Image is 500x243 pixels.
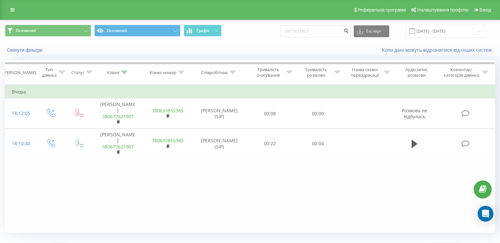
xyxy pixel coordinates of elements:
[184,25,222,37] button: Графік
[300,67,333,78] div: Тривалість розмови
[93,129,143,159] td: [PERSON_NAME]
[201,70,228,75] div: Співробітник
[152,107,183,114] a: 380633855385
[150,70,177,75] div: Бізнес номер
[41,67,57,78] div: Тип дзвінка
[294,98,342,129] td: 00:00
[107,70,120,75] div: Клієнт
[402,107,427,120] span: Розмова не відбулась
[12,137,29,150] div: 18:10:40
[3,70,36,75] div: [PERSON_NAME]
[252,67,285,78] div: Тривалість очікування
[102,144,134,150] a: 380677621907
[71,70,84,75] div: Статус
[281,25,350,37] input: Пошук за номером
[294,129,342,159] td: 00:04
[5,47,46,53] button: Скинути фільтри
[152,137,183,144] a: 380633855385
[5,25,91,37] button: Основний
[417,7,468,13] span: Налаштування профілю
[94,25,180,37] button: Основний
[246,98,294,129] td: 00:08
[478,206,493,222] div: Open Intercom Messenger
[102,113,134,120] a: 380677621907
[16,28,36,33] span: Основний
[193,129,246,159] td: [PERSON_NAME] (SIP)
[197,28,209,33] span: Графік
[480,7,491,13] span: Вихід
[348,67,382,78] div: Назва схеми переадресації
[358,7,406,13] span: Реферальна програма
[246,129,294,159] td: 00:22
[93,98,143,129] td: [PERSON_NAME]
[382,47,495,53] a: Коли дані можуть відрізнятися вiд інших систем
[12,107,29,120] div: 18:12:05
[442,67,481,78] div: Коментар/категорія дзвінка
[354,25,389,37] button: Експорт
[193,98,246,129] td: [PERSON_NAME] (SIP)
[5,85,495,98] td: Вчора
[397,67,436,78] div: Аудіозапис розмови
